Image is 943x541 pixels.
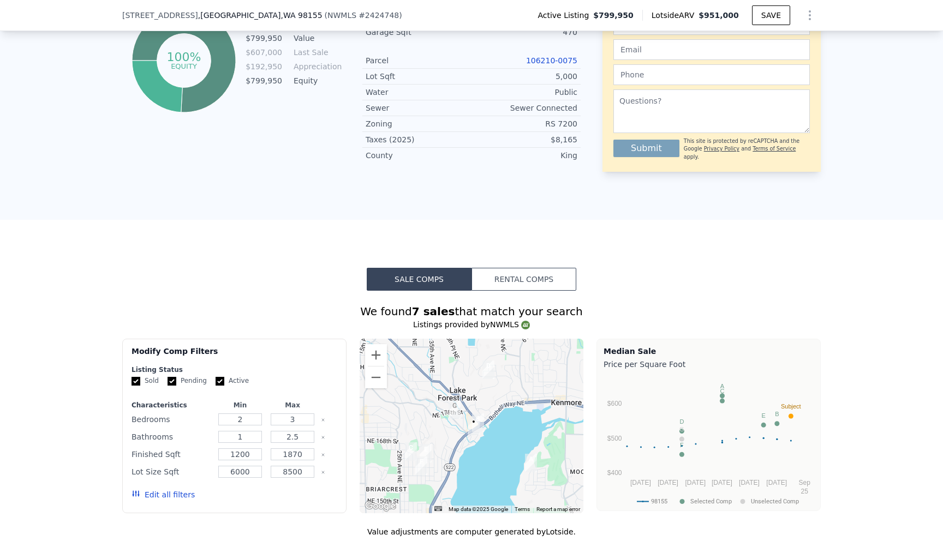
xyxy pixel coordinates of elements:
a: 106210-0075 [526,56,577,65]
strong: 7 sales [412,305,455,318]
td: Equity [291,75,341,87]
div: Bathrooms [132,429,212,444]
div: Price per Square Foot [604,357,814,372]
button: Keyboard shortcuts [434,506,442,511]
div: A chart. [604,372,814,508]
div: Water [366,87,471,98]
text: 98155 [651,498,667,505]
img: NWMLS Logo [521,321,530,329]
td: Appreciation [291,61,341,73]
label: Sold [132,376,159,386]
text: G [679,426,684,432]
div: Parcel [366,55,471,66]
text: D [679,418,684,425]
div: Public [471,87,577,98]
div: RS 7200 [471,118,577,129]
td: $607,000 [245,46,283,58]
input: Sold [132,377,140,386]
tspan: 100% [166,50,201,64]
div: 470 [471,27,577,38]
text: [DATE] [739,479,760,486]
span: NWMLS [327,11,356,20]
a: Open this area in Google Maps (opens a new window) [362,499,398,513]
div: Listings provided by NWMLS [122,319,821,330]
text: Selected Comp [690,498,732,505]
td: Value [291,32,341,44]
input: Phone [613,64,810,85]
text: F [680,442,684,448]
text: Subject [781,403,801,410]
text: [DATE] [630,479,651,486]
text: C [720,388,724,394]
div: County [366,150,471,161]
input: Email [613,39,810,60]
button: Zoom in [365,344,387,366]
text: $400 [607,469,622,477]
div: Finished Sqft [132,447,212,462]
div: Sewer [366,103,471,113]
span: [STREET_ADDRESS] [122,10,198,21]
text: B [775,411,779,417]
text: [DATE] [712,479,732,486]
a: Terms of Service [753,146,796,152]
button: SAVE [752,5,790,25]
td: Last Sale [291,46,341,58]
td: $799,950 [245,32,283,44]
text: 25 [801,488,809,495]
div: Taxes (2025) [366,134,471,145]
div: 17108 47th Ave NE [472,413,484,432]
label: Pending [168,376,207,386]
div: Modify Comp Filters [132,346,337,365]
div: 5,000 [471,71,577,82]
span: Lotside ARV [652,10,699,21]
div: 4528 NE 170th St [468,416,480,435]
span: Map data ©2025 Google [449,506,508,512]
button: Zoom out [365,366,387,388]
input: Active [216,377,224,386]
div: Median Sale [604,346,814,357]
text: [DATE] [766,479,787,486]
span: , WA 98155 [280,11,322,20]
div: Lot Sqft [366,71,471,82]
button: Clear [321,453,325,457]
div: This site is protected by reCAPTCHA and the Google and apply. [684,137,810,161]
a: Report a map error [536,506,580,512]
div: 5121 NE 187th St [482,360,494,379]
div: 15814 32nd Ave NE [415,456,427,475]
div: Garage Sqft [366,27,471,38]
text: [DATE] [685,479,706,486]
div: Listing Status [132,365,337,374]
label: Active [216,376,249,386]
input: Pending [168,377,176,386]
a: Privacy Policy [704,146,739,152]
div: 16044 33rd Ave NE [420,444,432,462]
button: Edit all filters [132,489,195,500]
span: Active Listing [538,10,593,21]
button: Submit [613,140,679,157]
text: [DATE] [658,479,678,486]
td: $192,950 [245,61,283,73]
div: King [471,150,577,161]
button: Sale Comps [367,268,471,291]
div: We found that match your search [122,304,821,319]
button: Clear [321,470,325,474]
button: Clear [321,418,325,422]
text: A [720,383,725,389]
div: Zoning [366,118,471,129]
text: Unselected Comp [751,498,799,505]
div: Min [216,401,264,410]
div: 16059 28th Ave NE [405,442,417,461]
div: Characteristics [132,401,212,410]
div: Lot Size Sqft [132,464,212,479]
div: Max [268,401,317,410]
button: Show Options [799,4,821,26]
tspan: equity [171,62,197,70]
span: $951,000 [699,11,739,20]
div: Sewer Connected [471,103,577,113]
button: Clear [321,435,325,440]
text: $600 [607,400,622,407]
button: Rental Comps [471,268,576,291]
div: Bedrooms [132,412,212,427]
a: Terms (opens in new tab) [515,506,530,512]
span: $799,950 [593,10,634,21]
